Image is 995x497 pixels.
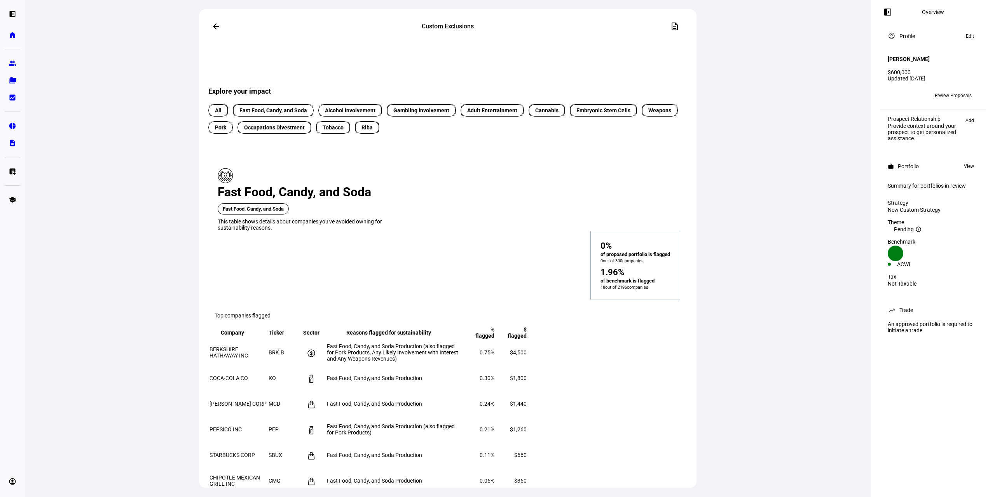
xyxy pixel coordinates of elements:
div: Updated [DATE] [888,75,978,82]
a: bid_landscape [5,90,20,105]
span: Fast Food, Candy, and Soda [239,106,307,115]
eth-mat-symbol: list_alt_add [9,167,16,175]
eth-mat-symbol: account_circle [9,478,16,485]
span: 0.06% [480,478,494,484]
span: [PERSON_NAME] CORP [209,401,267,407]
mat-icon: left_panel_open [883,7,892,17]
span: Riba [361,124,373,132]
button: View [960,162,978,171]
span: Occupations Divestment [244,124,305,132]
div: Custom Exclusions [368,22,527,31]
span: CHIPOTLE MEXICAN GRILL INC [209,474,260,487]
mat-icon: trending_up [888,306,895,314]
span: KO [269,375,276,381]
button: Edit [962,31,978,41]
a: group [5,56,20,71]
span: View [964,162,974,171]
span: Fast Food, Candy, and Soda [218,203,289,214]
eth-mat-symbol: home [9,31,16,39]
div: Theme [888,219,978,225]
eth-panel-overview-card-header: Portfolio [888,162,978,171]
span: Embryonic Stem Cells [576,106,630,115]
span: Fast Food, Candy, and Soda Production [327,452,422,458]
span: Add [965,116,974,125]
span: BERKSHIRE HATHAWAY INC [209,346,248,359]
span: Tobacco [323,124,344,132]
span: Weapons [648,106,671,115]
div: Prospect Relationship [888,116,962,122]
span: 0.21% [480,426,494,432]
span: Fast Food, Candy, and Soda Production (also flagged for Pork Products, Any Likely Involvement wit... [327,343,458,362]
span: This table shows details about companies you've avoided owning for sustainability reasons. [218,218,382,231]
span: $1,800 [510,375,527,381]
div: Tax [888,274,978,280]
span: Gambling Involvement [393,106,449,115]
span: SBUX [269,452,282,458]
span: PEPSICO INC [209,426,242,432]
eth-data-table-title: Top companies flagged [215,312,271,319]
span: % flagged [464,326,494,339]
div: 18 out of 2196 companies [600,285,655,290]
eth-panel-overview-card-header: Profile [888,31,978,41]
div: Fast Food, Candy, and Soda [218,185,385,199]
div: Not Taxable [888,281,978,287]
div: Trade [899,307,913,313]
div: $600,000 [888,69,978,75]
div: Portfolio [898,163,919,169]
span: Fast Food, Candy, and Soda Production [327,401,422,407]
div: Summary for portfolios in review [888,183,978,189]
span: Company [221,330,256,336]
div: of proposed portfolio is flagged [600,251,670,258]
span: CMG [269,478,281,484]
span: Alcohol Involvement [325,106,375,115]
div: 1.96% [600,267,624,277]
eth-mat-symbol: pie_chart [9,122,16,130]
span: Review Proposals [935,89,972,102]
div: 0 out of 300 companies [600,258,670,263]
div: of benchmark is flagged [600,277,655,285]
div: Overview [922,9,944,15]
button: Add [962,116,978,125]
span: STARBUCKS CORP [209,452,255,458]
span: Reasons flagged for sustainability [346,330,443,336]
span: Pork [215,124,226,132]
div: Provide context around your prospect to get personalized assistance. [888,123,962,141]
a: folder_copy [5,73,20,88]
div: 0% [600,241,612,251]
eth-mat-symbol: description [9,139,16,147]
a: pie_chart [5,118,20,134]
span: Fast Food, Candy, and Soda Production (also flagged for Pork Products) [327,423,455,436]
span: PEP [269,426,279,432]
span: Fast Food, Candy, and Soda Production [327,375,422,381]
div: Explore your impact [208,73,690,95]
span: All [215,106,222,115]
eth-panel-overview-card-header: Trade [888,305,978,315]
span: $660 [514,452,527,458]
span: $1,260 [510,426,527,432]
eth-mat-symbol: school [9,196,16,204]
button: Review Proposals [929,89,978,102]
a: description [5,135,20,151]
span: $1,440 [510,401,527,407]
span: BRK.B [269,349,284,356]
eth-mat-symbol: folder_copy [9,77,16,84]
span: 0.24% [480,401,494,407]
span: 0.11% [480,452,494,458]
img: Pillar icon [218,168,233,183]
mat-icon: arrow_back [211,22,221,31]
span: Fast Food, Candy, and Soda Production [327,478,422,484]
mat-icon: work [888,163,894,169]
span: HR [891,93,897,98]
div: ACWI [897,261,933,267]
div: An approved portfolio is required to initiate a trade. [883,318,983,337]
span: $4,500 [510,349,527,356]
span: $ flagged [496,326,527,339]
a: home [5,27,20,43]
span: Cannabis [535,106,559,115]
div: Strategy [888,200,978,206]
mat-icon: info_outline [915,226,922,232]
span: Sector [297,330,325,336]
div: Profile [899,33,915,39]
h4: [PERSON_NAME] [888,56,930,62]
span: 0.30% [480,375,494,381]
